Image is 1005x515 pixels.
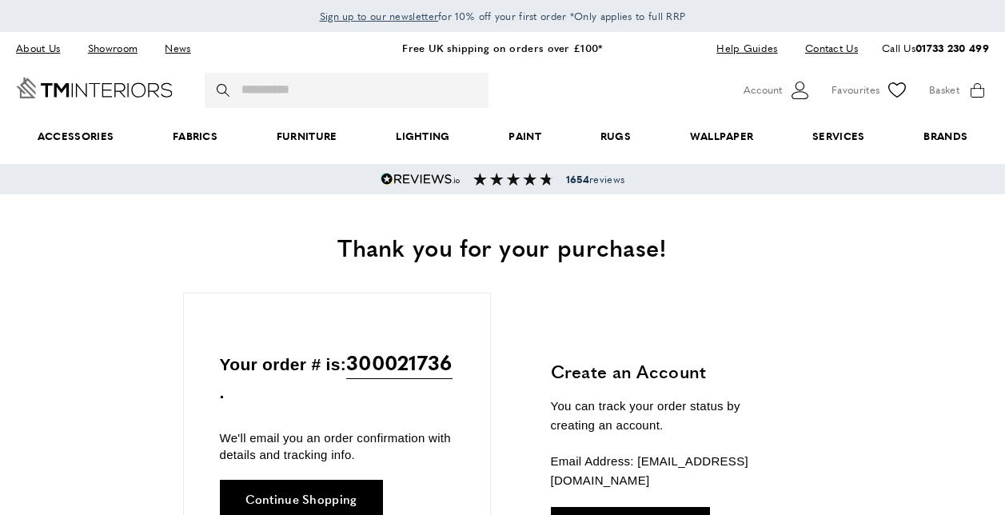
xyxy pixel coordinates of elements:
[220,346,454,406] p: Your order # is: .
[220,429,454,463] p: We'll email you an order confirmation with details and tracking info.
[566,173,624,186] span: reviews
[366,112,479,161] a: Lighting
[894,112,997,161] a: Brands
[16,78,173,98] a: Go to Home page
[551,359,787,384] h3: Create an Account
[143,112,247,161] a: Fabrics
[381,173,461,186] img: Reviews.io 5 stars
[660,112,783,161] a: Wallpaper
[247,112,366,161] a: Furniture
[566,172,589,186] strong: 1654
[320,8,439,24] a: Sign up to our newsletter
[8,112,143,161] span: Accessories
[793,38,858,59] a: Contact Us
[337,230,667,264] span: Thank you for your purchase!
[346,346,453,379] span: 300021736
[744,78,812,102] button: Customer Account
[16,38,72,59] a: About Us
[832,78,909,102] a: Favourites
[217,73,233,108] button: Search
[783,112,894,161] a: Services
[744,82,782,98] span: Account
[320,9,439,23] span: Sign up to our newsletter
[551,397,787,435] p: You can track your order status by creating an account.
[480,112,571,161] a: Paint
[551,452,787,490] p: Email Address: [EMAIL_ADDRESS][DOMAIN_NAME]
[882,40,989,57] p: Call Us
[76,38,150,59] a: Showroom
[320,9,686,23] span: for 10% off your first order *Only applies to full RRP
[704,38,789,59] a: Help Guides
[402,40,602,55] a: Free UK shipping on orders over £100*
[153,38,202,59] a: News
[473,173,553,186] img: Reviews section
[245,493,357,505] span: Continue Shopping
[832,82,879,98] span: Favourites
[571,112,660,161] a: Rugs
[915,40,989,55] a: 01733 230 499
